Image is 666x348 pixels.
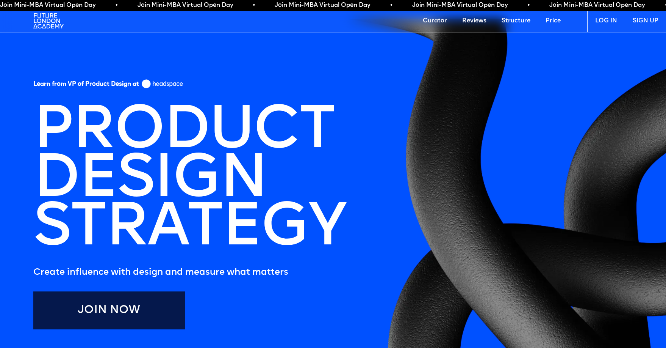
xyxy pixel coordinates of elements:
[238,2,241,9] span: •
[33,291,185,329] a: Join Now
[26,100,353,261] h1: PRODUCT DESIGN STRATEGY
[625,9,666,32] a: SIGN UP
[415,9,455,32] a: Curator
[376,2,378,9] span: •
[513,2,515,9] span: •
[33,80,139,91] h5: Learn from VP of Product Design at
[587,9,625,32] a: LOG IN
[455,9,494,32] a: Reviews
[494,9,538,32] a: Structure
[33,265,353,280] h5: Create influence with design and measure what matters
[101,2,103,9] span: •
[538,9,568,32] a: Price
[650,2,653,9] span: •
